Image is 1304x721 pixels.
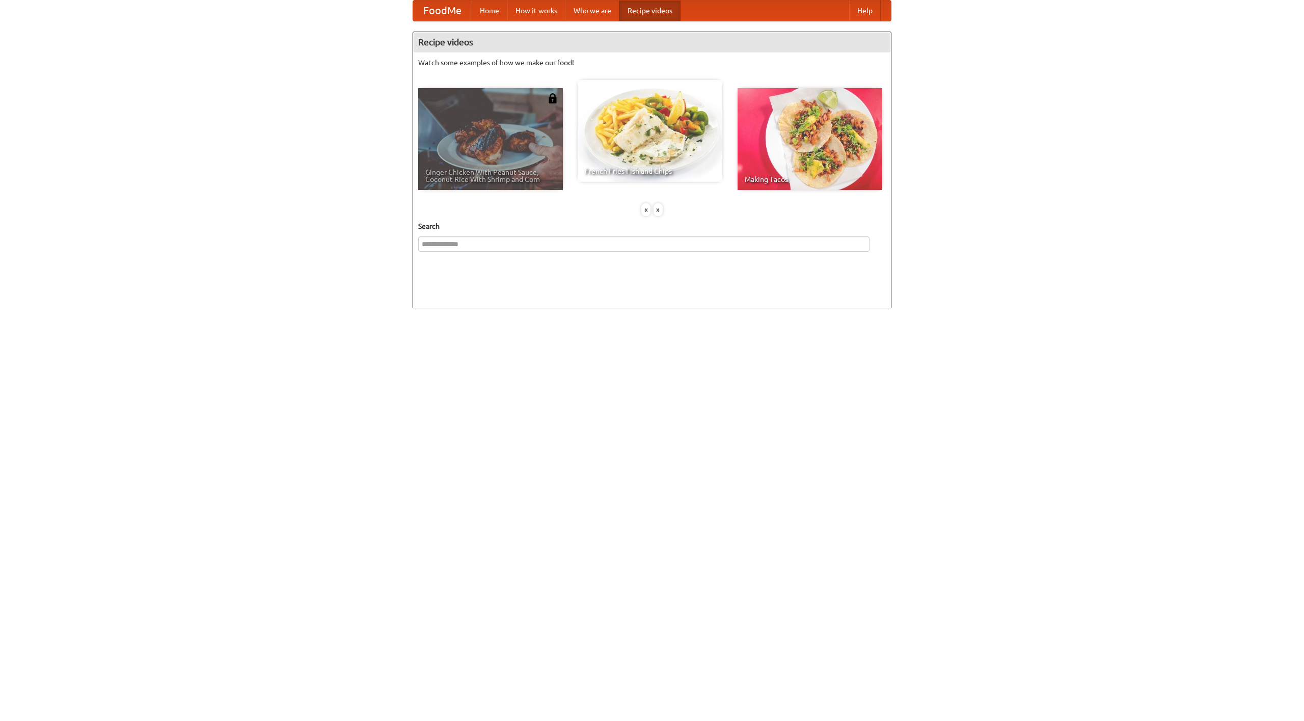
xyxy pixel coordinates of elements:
span: French Fries Fish and Chips [585,168,715,175]
a: French Fries Fish and Chips [578,80,722,182]
a: FoodMe [413,1,472,21]
div: » [654,203,663,216]
span: Making Tacos [745,176,875,183]
a: Recipe videos [619,1,681,21]
a: Help [849,1,881,21]
h4: Recipe videos [413,32,891,52]
a: Home [472,1,507,21]
a: How it works [507,1,565,21]
img: 483408.png [548,93,558,103]
h5: Search [418,221,886,231]
p: Watch some examples of how we make our food! [418,58,886,68]
a: Making Tacos [738,88,882,190]
a: Who we are [565,1,619,21]
div: « [641,203,650,216]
